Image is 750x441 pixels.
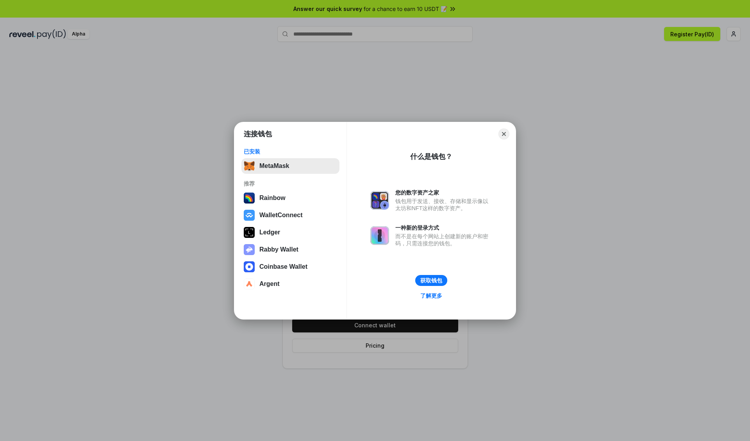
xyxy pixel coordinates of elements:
[244,210,255,221] img: svg+xml,%3Csvg%20width%3D%2228%22%20height%3D%2228%22%20viewBox%3D%220%200%2028%2028%22%20fill%3D...
[416,291,447,301] a: 了解更多
[241,259,339,275] button: Coinbase Wallet
[259,280,280,287] div: Argent
[244,193,255,204] img: svg+xml,%3Csvg%20width%3D%22120%22%20height%3D%22120%22%20viewBox%3D%220%200%20120%20120%22%20fil...
[244,129,272,139] h1: 连接钱包
[370,191,389,210] img: svg+xml,%3Csvg%20xmlns%3D%22http%3A%2F%2Fwww.w3.org%2F2000%2Fsvg%22%20fill%3D%22none%22%20viewBox...
[259,263,307,270] div: Coinbase Wallet
[241,242,339,257] button: Rabby Wallet
[244,148,337,155] div: 已安装
[395,198,492,212] div: 钱包用于发送、接收、存储和显示像以太坊和NFT这样的数字资产。
[259,229,280,236] div: Ledger
[244,279,255,289] img: svg+xml,%3Csvg%20width%3D%2228%22%20height%3D%2228%22%20viewBox%3D%220%200%2028%2028%22%20fill%3D...
[244,161,255,171] img: svg+xml,%3Csvg%20fill%3D%22none%22%20height%3D%2233%22%20viewBox%3D%220%200%2035%2033%22%20width%...
[410,152,452,161] div: 什么是钱包？
[244,180,337,187] div: 推荐
[244,244,255,255] img: svg+xml,%3Csvg%20xmlns%3D%22http%3A%2F%2Fwww.w3.org%2F2000%2Fsvg%22%20fill%3D%22none%22%20viewBox...
[241,225,339,240] button: Ledger
[259,195,286,202] div: Rainbow
[420,292,442,299] div: 了解更多
[415,275,447,286] button: 获取钱包
[395,224,492,231] div: 一种新的登录方式
[241,158,339,174] button: MetaMask
[241,190,339,206] button: Rainbow
[259,212,303,219] div: WalletConnect
[241,207,339,223] button: WalletConnect
[259,162,289,170] div: MetaMask
[420,277,442,284] div: 获取钱包
[395,233,492,247] div: 而不是在每个网站上创建新的账户和密码，只需连接您的钱包。
[395,189,492,196] div: 您的数字资产之家
[241,276,339,292] button: Argent
[370,226,389,245] img: svg+xml,%3Csvg%20xmlns%3D%22http%3A%2F%2Fwww.w3.org%2F2000%2Fsvg%22%20fill%3D%22none%22%20viewBox...
[498,129,509,139] button: Close
[244,227,255,238] img: svg+xml,%3Csvg%20xmlns%3D%22http%3A%2F%2Fwww.w3.org%2F2000%2Fsvg%22%20width%3D%2228%22%20height%3...
[259,246,298,253] div: Rabby Wallet
[244,261,255,272] img: svg+xml,%3Csvg%20width%3D%2228%22%20height%3D%2228%22%20viewBox%3D%220%200%2028%2028%22%20fill%3D...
